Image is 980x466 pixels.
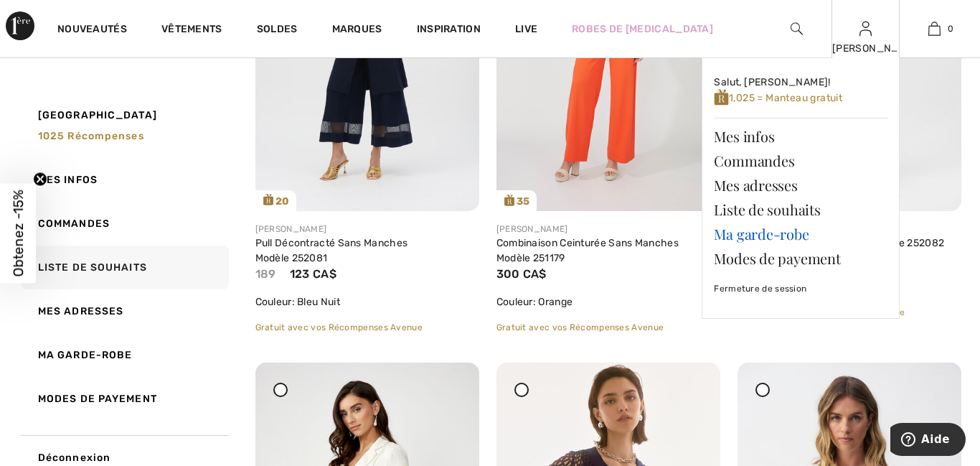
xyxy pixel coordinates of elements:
[714,173,887,197] a: Mes adresses
[714,70,887,112] a: Salut, [PERSON_NAME]! 1,025 = Manteau gratuit
[10,190,27,276] span: Obtenez -15%
[417,23,481,38] span: Inspiration
[19,333,229,377] a: Ma garde-robe
[714,149,887,173] a: Commandes
[255,223,479,236] div: [PERSON_NAME]
[496,237,679,264] a: Combinaison Ceinturée Sans Manches Modèle 251179
[19,377,229,421] a: Modes de payement
[948,22,953,35] span: 0
[496,267,547,281] span: 300 CA$
[714,246,887,271] a: Modes de payement
[19,202,229,246] a: Commandes
[38,130,144,142] span: 1025 récompenses
[859,20,872,37] img: Mes infos
[255,321,479,334] div: Gratuit avec vos Récompenses Avenue
[38,108,157,123] span: [GEOGRAPHIC_DATA]
[496,223,720,236] div: [PERSON_NAME]
[257,23,298,38] a: Soldes
[714,124,887,149] a: Mes infos
[255,237,408,264] a: Pull Décontracté Sans Manches Modèle 252081
[332,23,382,38] a: Marques
[714,197,887,222] a: Liste de souhaits
[496,321,720,334] div: Gratuit avec vos Récompenses Avenue
[515,22,537,37] a: Live
[859,22,872,35] a: Se connecter
[572,22,713,37] a: Robes de [MEDICAL_DATA]
[714,88,729,106] img: loyalty_logo_r.svg
[496,294,720,309] div: Couleur: Orange
[19,158,229,202] a: Mes infos
[6,11,34,40] img: 1ère Avenue
[161,23,222,38] a: Vêtements
[832,41,900,56] div: [PERSON_NAME]
[714,271,887,307] a: Fermeture de session
[19,246,229,289] a: Liste de souhaits
[255,294,479,309] div: Couleur: Bleu Nuit
[714,92,842,104] span: 1,025 = Manteau gratuit
[928,20,941,37] img: Mon panier
[890,423,966,459] iframe: Ouvre un widget dans lequel vous pouvez trouver plus d’informations
[255,267,276,281] span: 189
[19,289,229,333] a: Mes adresses
[714,76,830,88] span: Salut, [PERSON_NAME]!
[791,20,803,37] img: recherche
[33,172,47,186] button: Close teaser
[714,222,887,246] a: Ma garde-robe
[57,23,127,38] a: Nouveautés
[900,20,968,37] a: 0
[290,267,336,281] span: 123 CA$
